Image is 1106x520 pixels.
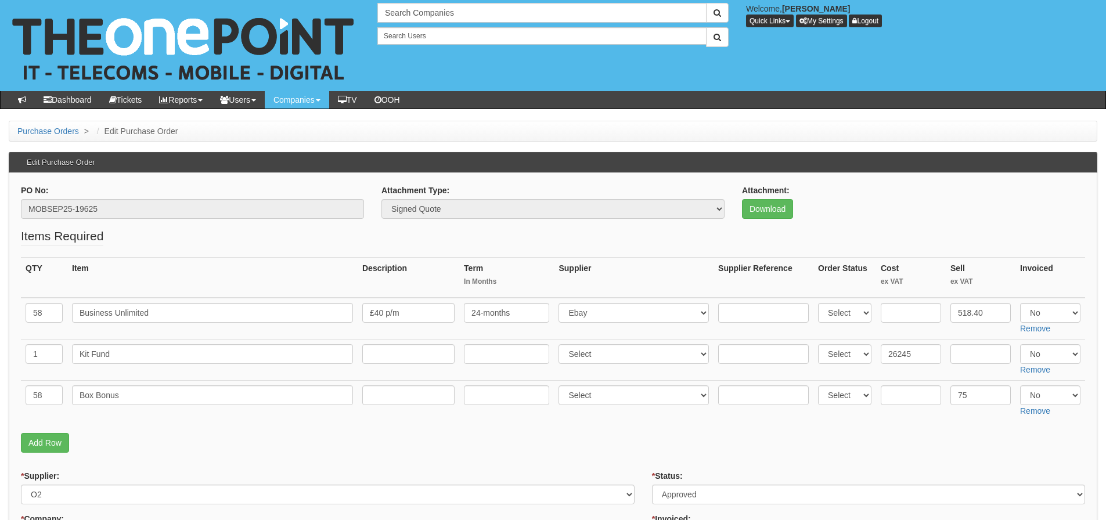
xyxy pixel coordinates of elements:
label: Status: [652,470,683,482]
legend: Items Required [21,228,103,245]
a: Users [211,91,265,109]
a: Companies [265,91,329,109]
th: Description [358,257,459,298]
a: My Settings [796,15,847,27]
label: Supplier: [21,470,59,482]
th: Term [459,257,554,298]
a: Remove [1020,324,1050,333]
h3: Edit Purchase Order [21,153,101,172]
a: Logout [849,15,882,27]
a: Tickets [100,91,151,109]
b: [PERSON_NAME] [782,4,850,13]
th: QTY [21,257,67,298]
a: Remove [1020,406,1050,416]
th: Item [67,257,358,298]
a: TV [329,91,366,109]
label: Attachment Type: [381,185,449,196]
a: Reports [150,91,211,109]
span: > [81,127,92,136]
a: Dashboard [35,91,100,109]
button: Quick Links [746,15,794,27]
small: ex VAT [950,277,1011,287]
label: PO No: [21,185,48,196]
th: Cost [876,257,946,298]
th: Supplier Reference [714,257,813,298]
a: Download [742,199,793,219]
small: In Months [464,277,549,287]
a: Add Row [21,433,69,453]
label: Attachment: [742,185,790,196]
input: Search Users [377,27,707,45]
th: Invoiced [1015,257,1085,298]
div: Welcome, [737,3,1106,27]
th: Supplier [554,257,714,298]
input: Search Companies [377,3,707,23]
a: Remove [1020,365,1050,374]
th: Order Status [813,257,876,298]
small: ex VAT [881,277,941,287]
a: Purchase Orders [17,127,79,136]
th: Sell [946,257,1015,298]
a: OOH [366,91,409,109]
li: Edit Purchase Order [94,125,178,137]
